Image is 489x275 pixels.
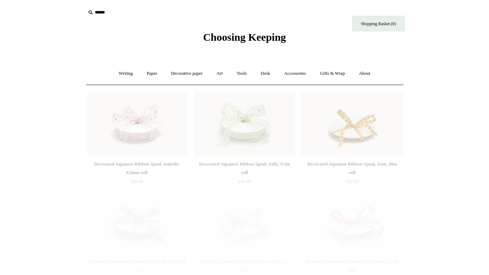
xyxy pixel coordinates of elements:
[203,31,286,43] span: Choosing Keeping
[303,160,400,177] div: Decorated Japanese Ribbon Spool, Jean, 10m roll
[346,179,359,184] span: £22.50
[194,160,295,189] a: Decorated Japanese Ribbon Spool, Sally, 9.5m roll £26.00
[313,64,351,83] a: Gifts & Wrap
[203,37,286,42] a: Choosing Keeping
[352,64,377,83] a: About
[131,179,143,184] span: £26.00
[278,64,312,83] a: Accessories
[89,160,186,177] div: Decorated Japanese Ribbon Spool, Isabelle, 9.5mm roll
[131,268,143,273] span: £24.00
[165,64,209,83] a: Decorative paper
[87,160,187,189] a: Decorated Japanese Ribbon Spool, Isabelle, 9.5mm roll £26.00
[302,92,402,156] a: Decorated Japanese Ribbon Spool, Jean, 10m roll Decorated Japanese Ribbon Spool, Jean, 10m roll
[87,190,187,253] img: Decorated Japanese Ribbon Spool, Lola, 10m roll
[196,160,293,177] div: Decorated Japanese Ribbon Spool, Sally, 9.5m roll
[302,92,402,156] img: Decorated Japanese Ribbon Spool, Jean, 10m roll
[196,257,293,274] div: Decorated Japanese Ribbon Spool, Wendy, 10m roll
[194,92,295,156] a: Decorated Japanese Ribbon Spool, Sally, 9.5m roll Decorated Japanese Ribbon Spool, Sally, 9.5m roll
[352,16,405,32] a: Shopping Basket (0)
[303,257,400,274] div: Decorated Japanese Ribbon Spool, Nancy, 10m roll
[194,190,295,253] img: Decorated Japanese Ribbon Spool, Wendy, 10m roll
[302,160,402,189] a: Decorated Japanese Ribbon Spool, Jean, 10m roll £22.50
[194,92,295,156] img: Decorated Japanese Ribbon Spool, Sally, 9.5m roll
[210,64,229,83] a: Art
[89,257,186,266] div: Decorated Japanese Ribbon Spool, Lola, 10m roll
[302,190,402,253] a: Decorated Japanese Ribbon Spool, Nancy, 10m roll Decorated Japanese Ribbon Spool, Nancy, 10m roll
[302,190,402,253] img: Decorated Japanese Ribbon Spool, Nancy, 10m roll
[254,64,277,83] a: Desk
[87,92,187,156] a: Decorated Japanese Ribbon Spool, Isabelle, 9.5mm roll Decorated Japanese Ribbon Spool, Isabelle, ...
[194,190,295,253] a: Decorated Japanese Ribbon Spool, Wendy, 10m roll Decorated Japanese Ribbon Spool, Wendy, 10m roll
[87,190,187,253] a: Decorated Japanese Ribbon Spool, Lola, 10m roll Decorated Japanese Ribbon Spool, Lola, 10m roll
[238,179,251,184] span: £26.00
[87,92,187,156] img: Decorated Japanese Ribbon Spool, Isabelle, 9.5mm roll
[230,64,253,83] a: Tools
[140,64,164,83] a: Paper
[112,64,139,83] a: Writing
